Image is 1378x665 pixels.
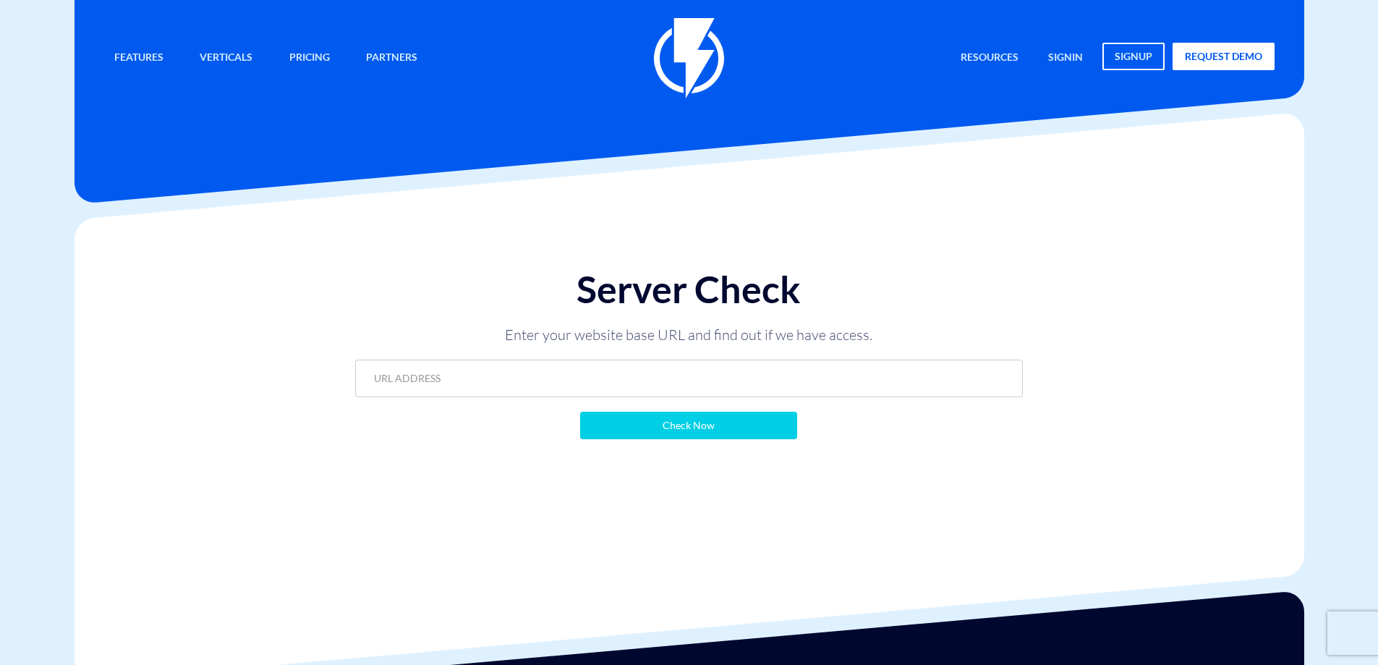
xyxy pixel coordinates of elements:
[278,43,341,74] a: Pricing
[355,268,1023,310] h1: Server Check
[1173,43,1275,70] a: request demo
[355,43,428,74] a: Partners
[472,325,906,345] p: Enter your website base URL and find out if we have access.
[103,43,174,74] a: Features
[355,360,1023,397] input: URL ADDRESS
[1037,43,1094,74] a: signin
[189,43,263,74] a: Verticals
[580,412,797,439] input: Check Now
[950,43,1029,74] a: Resources
[1102,43,1165,70] a: signup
